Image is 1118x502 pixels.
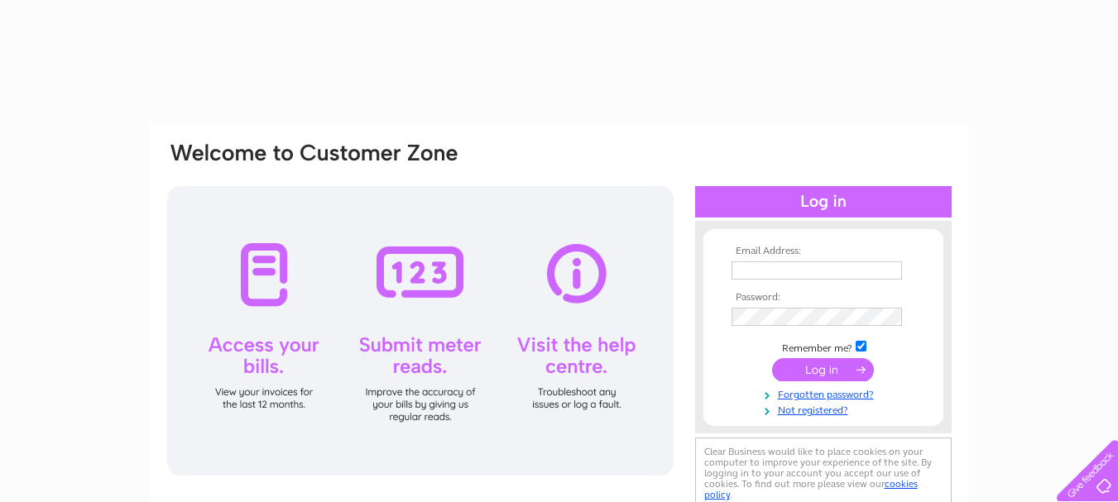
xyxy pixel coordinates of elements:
[727,292,919,304] th: Password:
[704,478,918,500] a: cookies policy
[732,401,919,417] a: Not registered?
[732,385,919,401] a: Forgotten password?
[727,338,919,355] td: Remember me?
[772,358,874,381] input: Submit
[727,246,919,257] th: Email Address:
